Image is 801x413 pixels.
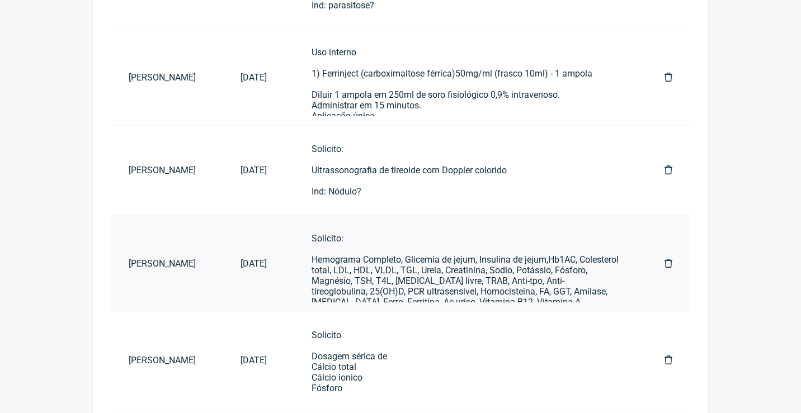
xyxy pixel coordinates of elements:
a: [PERSON_NAME] [111,156,223,184]
div: Solicito: Ultrassonografia de tireoide com Doppler colorido Ind: Nódulo? [312,144,620,197]
div: Solicito: Hemograma Completo, Glicemia de jejum, Insulina de jejum,Hb1AC, Colesterol total, LDL, ... [312,233,620,339]
a: [PERSON_NAME] [111,346,223,374]
div: Uso interno 1) Ferrinject (carboximaltose férrica)50mg/ml (frasco 10ml) - 1 ampola Diluir 1 ampol... [312,47,620,164]
div: Solicito Dosagem sérica de Cálcio total Cálcio ionico Fósforo [312,330,620,393]
a: [PERSON_NAME] [111,249,223,278]
a: Uso interno1) Ferrinject (carboximaltose férrica)50mg/ml (frasco 10ml) - 1 ampolaDiluir 1 ampola ... [294,38,638,116]
a: [DATE] [223,249,285,278]
a: [DATE] [223,156,285,184]
a: [DATE] [223,63,285,92]
a: Solicito:Ultrassonografia de tireoide com Doppler coloridoInd: Nódulo? [294,135,638,206]
a: Solicito:Hemograma Completo, Glicemia de jejum, Insulina de jejum,Hb1AC, Colesterol total, LDL, H... [294,224,638,302]
a: SolicitoDosagem sérica deCálcio totalCálcio ionicoFósforo [294,321,638,399]
a: [PERSON_NAME] [111,63,223,92]
a: [DATE] [223,346,285,374]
